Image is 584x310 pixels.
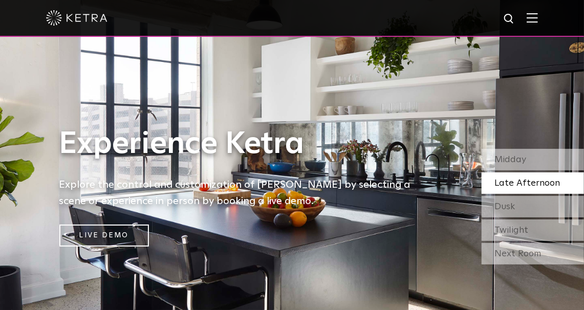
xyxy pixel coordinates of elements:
span: Late Afternoon [494,179,560,188]
img: ketra-logo-2019-white [46,10,107,26]
h1: Experience Ketra [59,127,423,161]
a: Live Demo [59,225,149,247]
span: Twilight [494,226,528,235]
img: search icon [503,13,516,26]
img: Hamburger%20Nav.svg [527,13,538,23]
span: Dusk [494,202,515,211]
span: Midday [494,155,526,164]
h5: Explore the control and customization of [PERSON_NAME] by selecting a scene or experience in pers... [59,176,423,209]
div: Next Room [482,243,584,264]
